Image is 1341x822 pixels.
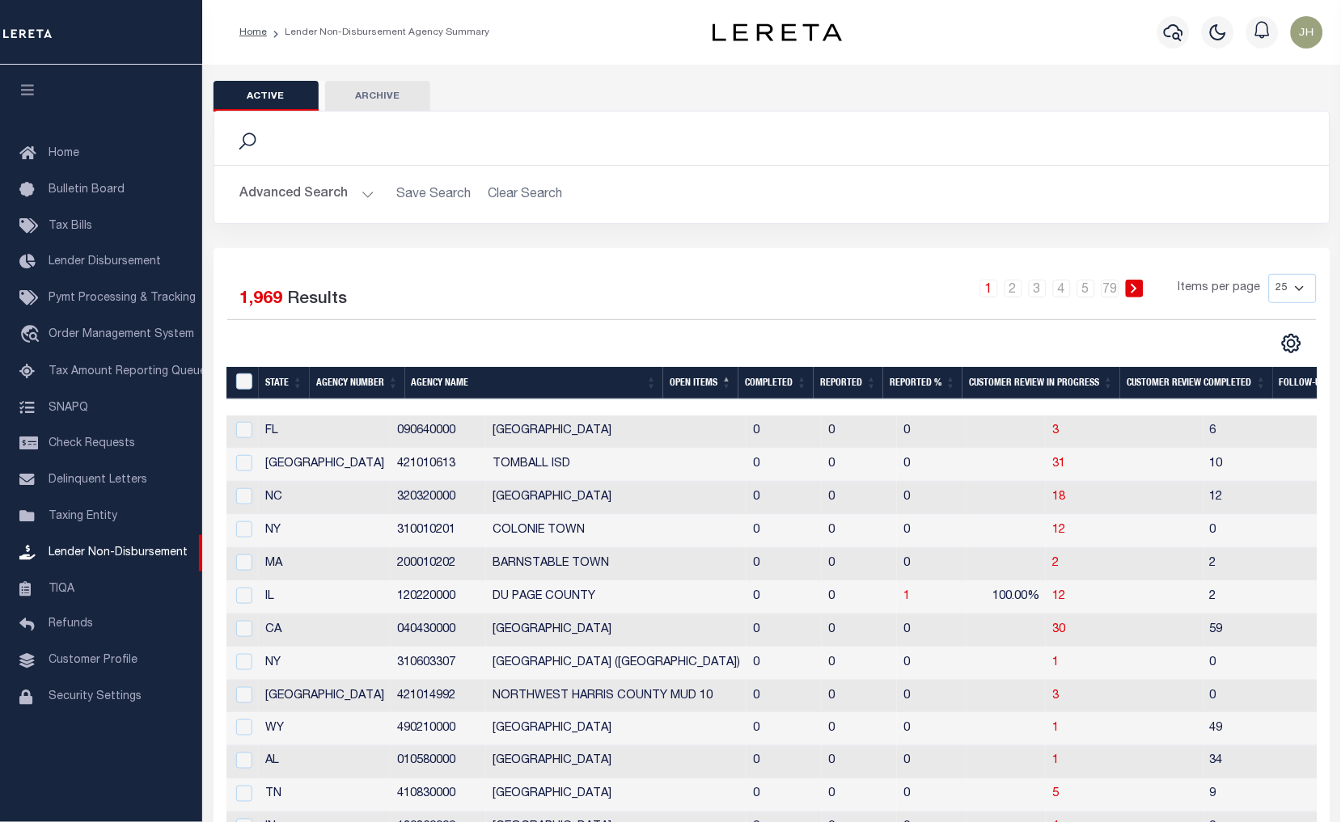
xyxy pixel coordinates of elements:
td: COLONIE TOWN [486,515,747,548]
td: 0 [897,449,967,482]
td: NORTHWEST HARRIS COUNTY MUD 10 [486,681,747,714]
a: 1 [903,591,910,602]
span: SNAPQ [49,402,88,413]
td: [GEOGRAPHIC_DATA] [486,746,747,779]
td: 0 [747,647,822,681]
span: Customer Profile [49,655,137,667]
th: Agency Number: activate to sort column ascending [310,367,405,400]
td: 0 [897,415,967,449]
a: 3 [1029,280,1047,297]
i: travel_explore [19,325,45,346]
span: Tax Bills [49,221,92,232]
a: 1 [1052,756,1059,767]
a: 79 [1102,280,1119,297]
td: [GEOGRAPHIC_DATA] [259,681,391,714]
td: FL [259,415,391,449]
td: [GEOGRAPHIC_DATA] [486,614,747,647]
a: 5 [1077,280,1095,297]
td: 0 [747,482,822,515]
td: 0 [822,581,897,614]
td: [GEOGRAPHIC_DATA] [259,449,391,482]
a: 3 [1052,690,1059,702]
td: TOMBALL ISD [486,449,747,482]
td: 0 [897,614,967,647]
span: Home [49,148,79,159]
td: 0 [747,515,822,548]
td: 0 [822,647,897,681]
td: 0 [747,449,822,482]
a: 1 [1052,723,1059,734]
td: 421010613 [391,449,486,482]
td: 0 [897,647,967,681]
a: 12 [1052,525,1065,536]
td: 0 [822,415,897,449]
td: DU PAGE COUNTY [486,581,747,614]
td: 320320000 [391,482,486,515]
td: 0 [747,581,822,614]
li: Lender Non-Disbursement Agency Summary [267,25,489,40]
a: 2 [1052,558,1059,569]
th: Agency Name: activate to sort column ascending [405,367,664,400]
span: Lender Disbursement [49,256,161,268]
td: 0 [897,713,967,746]
span: Pymt Processing & Tracking [49,293,196,304]
td: 0 [897,779,967,812]
td: 090640000 [391,415,486,449]
td: 310603307 [391,647,486,681]
a: 5 [1052,789,1059,800]
a: 2 [1005,280,1022,297]
td: 0 [747,548,822,581]
td: 0 [822,779,897,812]
td: TN [259,779,391,812]
td: [GEOGRAPHIC_DATA] ([GEOGRAPHIC_DATA]) [486,647,747,681]
td: 421014992 [391,681,486,714]
td: 0 [897,681,967,714]
a: 4 [1053,280,1071,297]
span: Refunds [49,619,93,630]
a: 1 [980,280,998,297]
a: 31 [1052,458,1065,470]
img: logo-dark.svg [713,23,842,41]
span: Delinquent Letters [49,474,147,486]
td: 200010202 [391,548,486,581]
span: Items per page [1178,280,1261,297]
td: 490210000 [391,713,486,746]
td: 120220000 [391,581,486,614]
span: Tax Amount Reporting Queue [49,366,206,377]
a: 30 [1052,624,1065,635]
td: 0 [822,713,897,746]
span: 12 [1052,591,1065,602]
span: 1,969 [240,291,283,308]
td: AL [259,746,391,779]
a: 3 [1052,425,1059,436]
th: Reported: activate to sort column ascending [814,367,883,400]
button: Advanced Search [240,179,374,210]
td: 0 [897,746,967,779]
span: 18 [1052,491,1065,503]
span: Taxing Entity [49,511,117,522]
td: MA [259,548,391,581]
th: Reported %: activate to sort column ascending [883,367,962,400]
td: 0 [822,548,897,581]
button: Active [214,81,319,112]
td: 0 [747,779,822,812]
td: 010580000 [391,746,486,779]
a: Home [239,27,267,37]
td: BARNSTABLE TOWN [486,548,747,581]
th: Customer Review In Progress: activate to sort column ascending [962,367,1120,400]
a: 1 [1052,657,1059,668]
th: Customer Review Completed: activate to sort column ascending [1120,367,1273,400]
td: NC [259,482,391,515]
label: Results [288,287,348,313]
td: 0 [897,515,967,548]
td: CA [259,614,391,647]
td: 0 [747,681,822,714]
td: 0 [822,515,897,548]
